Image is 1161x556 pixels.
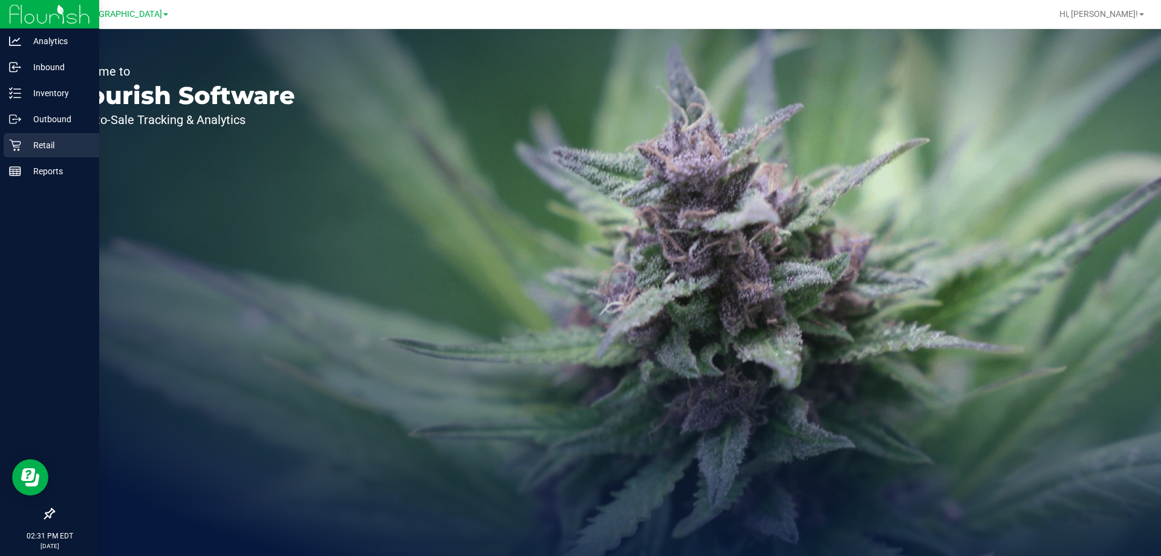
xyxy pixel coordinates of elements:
[65,65,295,77] p: Welcome to
[21,34,94,48] p: Analytics
[12,459,48,495] iframe: Resource center
[5,531,94,541] p: 02:31 PM EDT
[9,87,21,99] inline-svg: Inventory
[79,9,162,19] span: [GEOGRAPHIC_DATA]
[21,164,94,178] p: Reports
[65,83,295,108] p: Flourish Software
[9,35,21,47] inline-svg: Analytics
[9,165,21,177] inline-svg: Reports
[9,61,21,73] inline-svg: Inbound
[21,138,94,152] p: Retail
[65,114,295,126] p: Seed-to-Sale Tracking & Analytics
[5,541,94,551] p: [DATE]
[21,112,94,126] p: Outbound
[21,60,94,74] p: Inbound
[21,86,94,100] p: Inventory
[9,139,21,151] inline-svg: Retail
[9,113,21,125] inline-svg: Outbound
[1059,9,1138,19] span: Hi, [PERSON_NAME]!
